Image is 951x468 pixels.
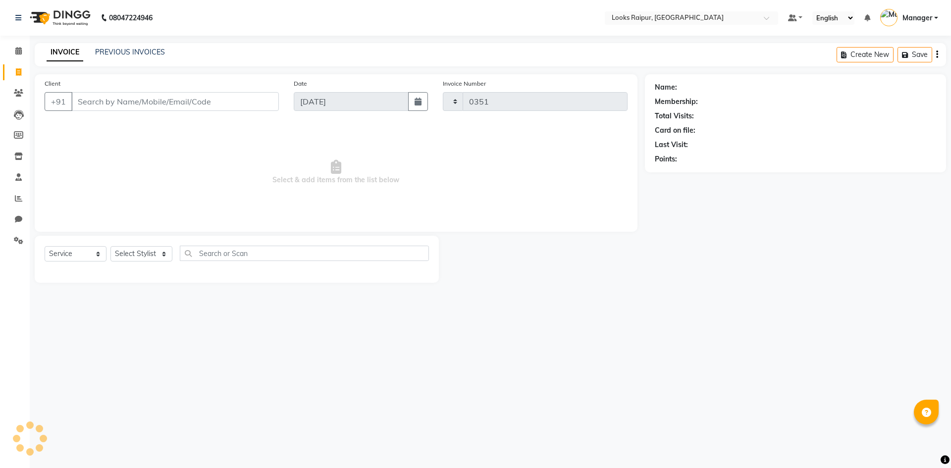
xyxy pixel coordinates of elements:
span: Select & add items from the list below [45,123,628,222]
img: logo [25,4,93,32]
label: Date [294,79,307,88]
input: Search or Scan [180,246,429,261]
div: Last Visit: [655,140,688,150]
div: Membership: [655,97,698,107]
span: Manager [902,13,932,23]
div: Name: [655,82,677,93]
input: Search by Name/Mobile/Email/Code [71,92,279,111]
label: Client [45,79,60,88]
div: Card on file: [655,125,695,136]
button: Save [898,47,932,62]
a: INVOICE [47,44,83,61]
label: Invoice Number [443,79,486,88]
button: Create New [837,47,894,62]
div: Points: [655,154,677,164]
div: Total Visits: [655,111,694,121]
button: +91 [45,92,72,111]
a: PREVIOUS INVOICES [95,48,165,56]
img: Manager [880,9,898,26]
b: 08047224946 [109,4,153,32]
